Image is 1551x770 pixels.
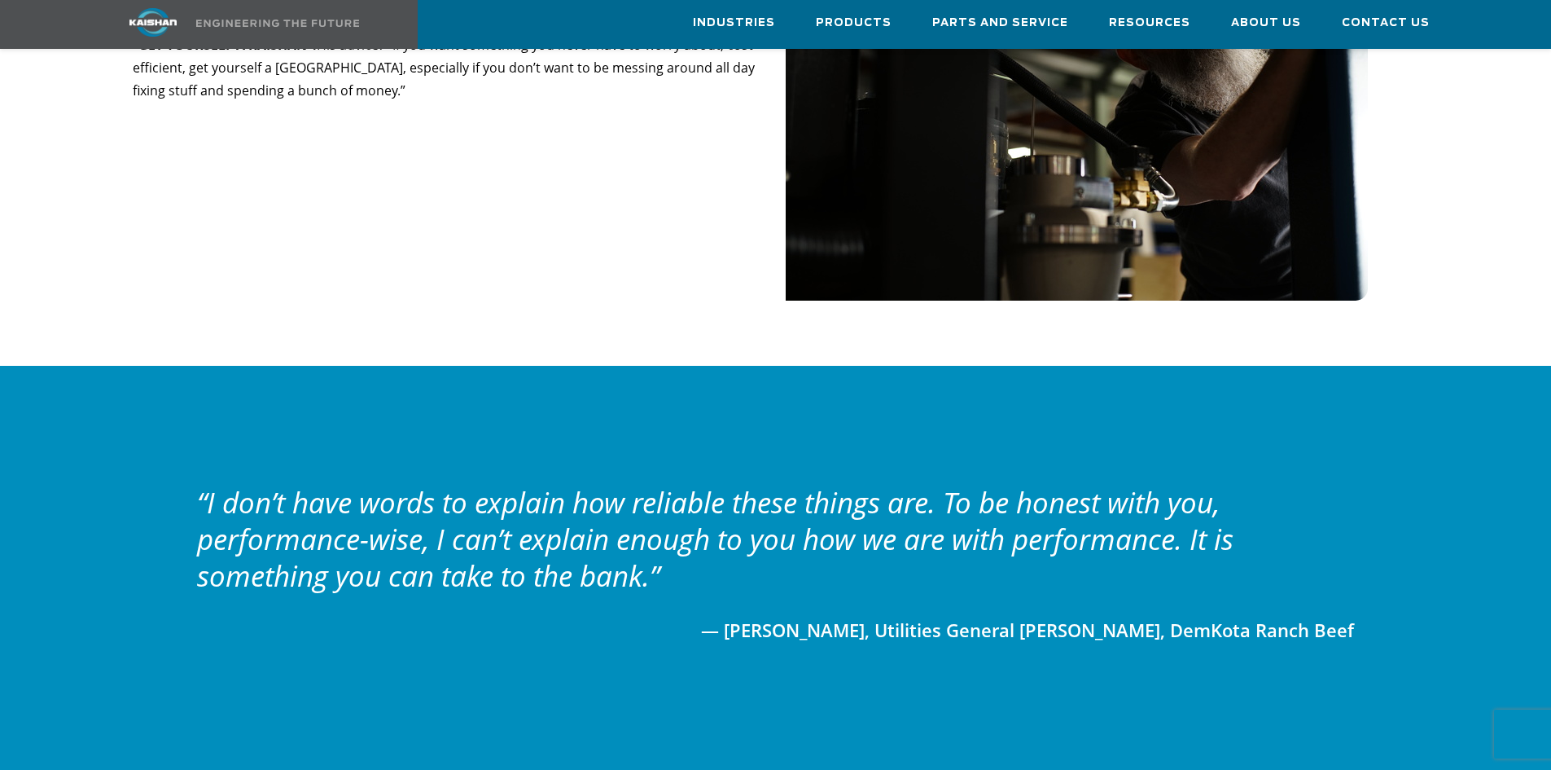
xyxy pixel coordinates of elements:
[693,14,775,33] span: Industries
[133,36,317,54] strong: “GET YOURSELF A KAISHAN”:
[1109,14,1190,33] span: Resources
[196,20,359,27] img: Engineering the future
[1109,1,1190,45] a: Resources
[102,33,766,103] li: His advice? “If you want something you never have to worry about, cost-efficient, get yourself a ...
[197,606,1355,642] p: — [PERSON_NAME], Utilities General [PERSON_NAME], DemKota Ranch Beef
[1231,14,1301,33] span: About Us
[816,1,892,45] a: Products
[92,8,214,37] img: kaishan logo
[197,484,1355,594] p: “I don’t have words to explain how reliable these things are. To be honest with you, performance-...
[932,14,1068,33] span: Parts and Service
[1342,1,1430,45] a: Contact Us
[816,14,892,33] span: Products
[693,1,775,45] a: Industries
[932,1,1068,45] a: Parts and Service
[1342,14,1430,33] span: Contact Us
[1231,1,1301,45] a: About Us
